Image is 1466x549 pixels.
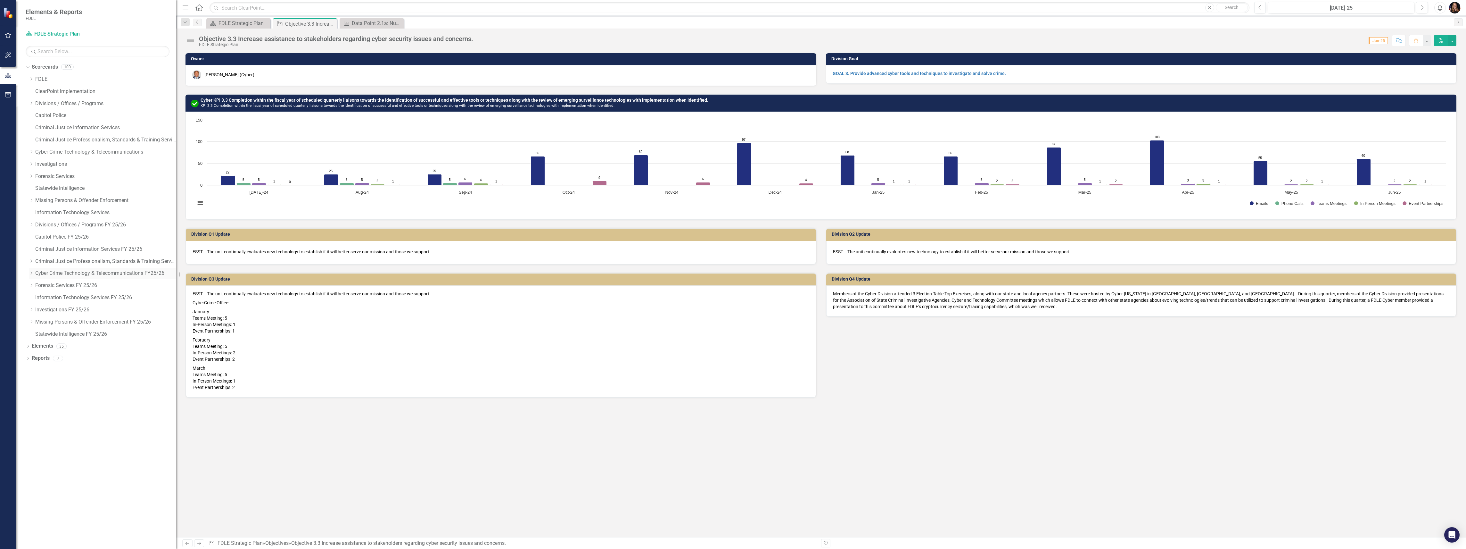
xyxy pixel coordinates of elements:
a: Information Technology Services [35,209,176,216]
path: Feb-25, 2. Event Partnerships. [1006,184,1020,185]
path: Jun-25, 2. In Person Meetings. [1403,184,1417,185]
a: Cyber Crime Technology & Telecommunications FY25/26 [35,270,176,277]
img: Complete [191,100,199,107]
a: Capitol Police [35,112,176,119]
img: Not Defined [185,36,196,46]
text: 68 [845,150,849,154]
text: Mar-25 [1078,190,1091,195]
path: Jun-25, 60. Emails. [1357,159,1371,185]
a: Criminal Justice Professionalism, Standards & Training Services FY 25/26 [35,258,176,265]
text: Dec-24 [769,190,782,195]
div: 7 [53,356,63,361]
text: Apr-25 [1182,190,1194,195]
a: Criminal Justice Information Services FY 25/26 [35,246,176,253]
p: Members of the Cyber Division attended 3 Election Table Top Exercises, along with our state and l... [833,291,1450,310]
div: [PERSON_NAME] (Cyber) [204,72,254,78]
a: Missing Persons & Offender Enforcement FY 25/26 [35,318,176,326]
span: Jun-25 [1369,37,1388,44]
text: 1 [893,180,895,183]
h3: Division Q3 Update [191,277,813,282]
a: Criminal Justice Professionalism, Standards & Training Services [35,136,176,144]
img: ClearPoint Strategy [3,7,14,19]
a: Divisions / Offices / Programs FY 25/26 [35,221,176,229]
path: Sep-24, 5. Phone Calls. [443,183,457,185]
input: Search ClearPoint... [210,2,1249,13]
text: Oct-24 [563,190,575,195]
text: 5 [877,178,879,182]
text: 0 [200,183,202,188]
div: Data Point 2.1a: Number of technologies researched/analyzed [352,19,402,27]
a: Forensic Services [35,173,176,180]
text: 55 [1258,156,1262,160]
text: 2 [996,179,998,183]
text: 103 [1154,135,1160,139]
text: Jun-25 [1388,190,1401,195]
p: ESST - The unit continually evaluates new technology to establish if it will better serve our mis... [193,247,809,256]
text: 5 [981,178,983,182]
a: Cyber Crime Technology & Telecommunications [35,148,176,156]
a: Forensic Services FY 25/26 [35,282,176,289]
text: 1 [273,180,275,183]
p: ESST - The unit continually evaluates new technology to establish if it will better serve our mis... [193,291,809,298]
div: 35 [56,343,67,349]
path: Jun-25, 2. Teams Meetings. [1388,184,1402,185]
text: 50 [198,161,202,166]
small: KPI 3.3 Completion within the fiscal year of scheduled quarterly liaisons towards the identificat... [201,103,614,108]
text: Jan-25 [872,190,885,195]
text: 2 [1011,179,1013,183]
path: Sep-24, 25. Emails. [428,174,442,185]
g: Teams Meetings, bar series 3 of 5 with 12 bars. [252,182,1402,185]
small: FDLE [26,16,82,21]
path: Sep-24, 4. In Person Meetings. [474,183,488,185]
path: Nov-24, 6. Event Partnerships. [696,182,710,185]
svg: Interactive chart [192,117,1449,213]
button: Show Teams Meetings [1311,201,1347,206]
a: Objectives [265,540,289,546]
button: View chart menu, Chart [196,198,205,207]
text: 69 [639,150,643,154]
span: Elements & Reports [26,8,82,16]
div: 100 [61,64,74,70]
text: 25 [432,169,436,173]
div: FDLE Strategic Plan [218,19,269,27]
text: 4 [805,178,807,182]
text: 9 [598,176,600,180]
path: Dec-24, 4. Event Partnerships. [799,183,813,185]
text: 22 [226,171,230,174]
text: 3 [1202,179,1204,182]
a: Statewide Intelligence FY 25/26 [35,331,176,338]
path: Mar-25, 5. Teams Meetings. [1078,183,1092,185]
a: GOAL 3. Provide advanced cyber tools and techniques to investigate and solve crime. [833,71,1006,76]
text: 2 [376,179,378,183]
button: Search [1216,3,1248,12]
path: Jul-24, 5. Teams Meetings. [252,183,266,185]
a: Reports [32,355,50,362]
text: 5 [258,178,260,182]
text: 1 [495,180,497,183]
text: 0 [289,180,291,184]
path: Aug-24, 5. Teams Meetings. [355,183,369,185]
path: Jan-25, 5. Teams Meetings. [871,183,885,185]
path: Mar-25, 87. Emails. [1047,148,1061,185]
text: 1 [1099,180,1101,183]
text: 1 [1321,180,1323,183]
p: January Teams Meeting: 5 In-Person Meetings: 1 Event Partnerships: 1 [193,307,809,335]
img: Molly Akin [1449,2,1461,13]
text: 5 [1084,178,1086,182]
text: 25 [329,169,333,173]
a: Scorecards [32,63,58,71]
text: 66 [536,151,539,155]
text: 150 [196,118,202,122]
text: Event Partnerships [1409,201,1443,206]
text: 2 [1306,179,1308,183]
a: Capitol Police FY 25/26 [35,233,176,241]
path: Apr-25, 3. In Person Meetings. [1197,184,1211,185]
h3: Division Q1 Update [191,232,813,237]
